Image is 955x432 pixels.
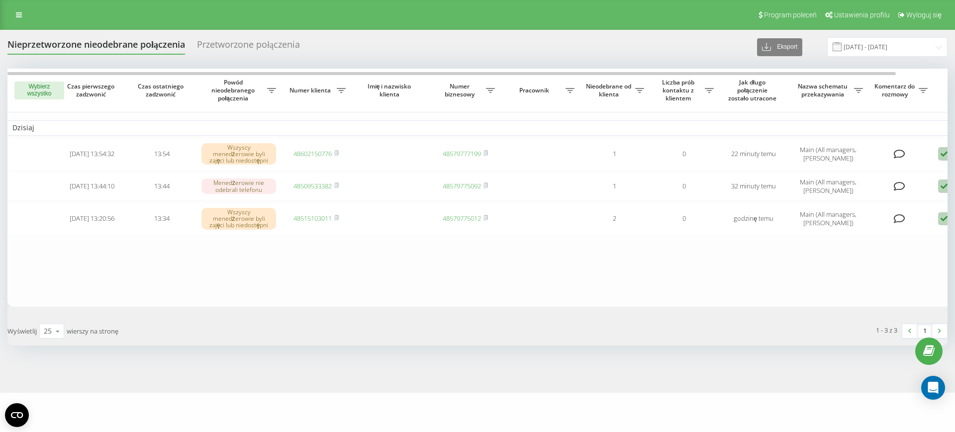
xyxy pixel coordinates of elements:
[44,326,52,336] div: 25
[876,325,897,335] div: 1 - 3 z 3
[788,202,868,235] td: Main (All managers, [PERSON_NAME])
[57,138,127,171] td: [DATE] 13:54:32
[505,86,566,94] span: Pracownik
[834,11,890,19] span: Ustawienia profilu
[654,79,705,102] span: Liczba prób kontaktu z klientem
[14,82,64,99] button: Wybierz wszystko
[7,327,37,336] span: Wyświetlij
[579,173,649,200] td: 1
[435,83,486,98] span: Numer biznesowy
[443,149,481,158] a: 48579777199
[57,173,127,200] td: [DATE] 13:44:10
[293,214,332,223] a: 48515103011
[906,11,942,19] span: Wyloguj się
[788,138,868,171] td: Main (All managers, [PERSON_NAME])
[873,83,919,98] span: Komentarz do rozmowy
[921,376,945,400] div: Open Intercom Messenger
[917,324,932,338] a: 1
[579,202,649,235] td: 2
[293,181,332,190] a: 48509533382
[764,11,817,19] span: Program poleceń
[649,138,719,171] td: 0
[201,143,276,165] div: Wszyscy menedżerowie byli zajęci lub niedostępni
[757,38,802,56] button: Eksport
[7,39,185,55] div: Nieprzetworzone nieodebrane połączenia
[57,202,127,235] td: [DATE] 13:20:56
[649,173,719,200] td: 0
[443,181,481,190] a: 48579775092
[579,138,649,171] td: 1
[719,173,788,200] td: 32 minuty temu
[201,208,276,230] div: Wszyscy menedżerowie byli zajęci lub niedostępni
[5,403,29,427] button: Open CMP widget
[67,327,118,336] span: wierszy na stronę
[443,214,481,223] a: 48579775012
[65,83,119,98] span: Czas pierwszego zadzwonić
[201,79,267,102] span: Powód nieodebranego połączenia
[788,173,868,200] td: Main (All managers, [PERSON_NAME])
[127,138,196,171] td: 13:54
[127,202,196,235] td: 13:34
[201,178,276,193] div: Menedżerowie nie odebrali telefonu
[286,86,337,94] span: Numer klienta
[727,79,780,102] span: Jak długo połączenie zostało utracone
[293,149,332,158] a: 48602150776
[719,138,788,171] td: 22 minuty temu
[127,173,196,200] td: 13:44
[359,83,422,98] span: Imię i nazwisko klienta
[135,83,189,98] span: Czas ostatniego zadzwonić
[584,83,635,98] span: Nieodebrane od klienta
[719,202,788,235] td: godzinę temu
[649,202,719,235] td: 0
[197,39,300,55] div: Przetworzone połączenia
[793,83,854,98] span: Nazwa schematu przekazywania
